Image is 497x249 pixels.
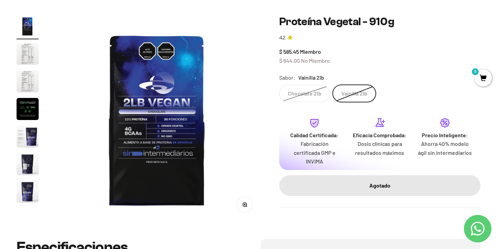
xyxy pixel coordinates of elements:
div: Agotado [293,181,467,190]
button: Ir al artículo 6 [17,153,39,177]
mark: 0 [471,68,479,76]
button: Ir al artículo 2 [17,43,39,67]
h1: Proteína Vegetal - 910g [279,15,480,28]
span: Vainilla 2lb [298,73,324,82]
button: Ir al artículo 1 [17,15,39,39]
button: Ir al artículo 3 [17,70,39,94]
span: $ 585.45 [279,48,299,55]
img: Proteína Vegetal - 910g [17,181,39,203]
button: Ir al artículo 5 [17,126,39,150]
a: 4.24.2 de 5.0 estrellas [279,34,480,42]
span: Miembro [300,48,321,55]
strong: Calidad Certificada: [290,132,339,138]
img: Proteína Vegetal - 910g [17,15,39,37]
img: Proteína Vegetal - 910g [17,126,39,148]
button: Ir al artículo 7 [17,181,39,205]
strong: Precio Inteligente: [422,132,468,138]
img: Proteína Vegetal - 910g [55,15,263,222]
img: Proteína Vegetal - 910g [17,43,39,65]
p: Ahorra 40% modelo ágil sin intermediarios [418,139,472,157]
span: No Miembro [301,57,330,64]
button: Ir al artículo 4 [17,98,39,122]
strong: Eficacia Comprobada: [353,132,407,138]
legend: Sabor: [279,73,295,82]
a: 0 [475,75,492,82]
img: Proteína Vegetal - 910g [17,70,39,92]
button: Agotado [279,175,480,196]
span: $ 644.00 [279,57,300,64]
img: Proteína Vegetal - 910g [17,153,39,175]
p: Dosis clínicas para resultados máximos [353,139,407,157]
p: Fabricación certificada GMP e INVIMA [288,139,342,166]
img: Proteína Vegetal - 910g [17,98,39,120]
span: 4.2 [279,34,285,42]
